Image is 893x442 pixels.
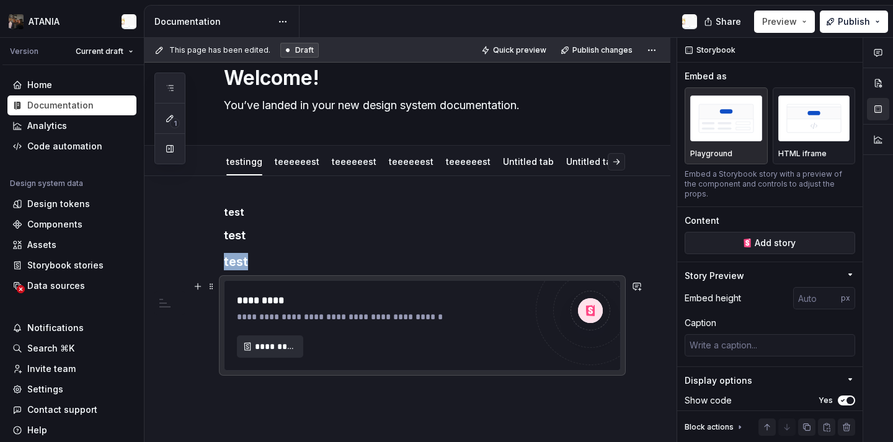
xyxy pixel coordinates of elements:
[27,280,85,292] div: Data sources
[819,396,833,405] label: Yes
[27,383,63,396] div: Settings
[7,235,136,255] a: Assets
[221,95,618,115] textarea: You’ve landed in your new design system documentation.
[685,270,744,282] div: Story Preview
[122,14,136,29] img: Nikki Craciun
[27,198,90,210] div: Design tokens
[10,179,83,188] div: Design system data
[841,293,850,303] p: px
[7,116,136,136] a: Analytics
[226,156,262,167] a: testingg
[327,148,381,174] div: teeeeeest
[754,11,815,33] button: Preview
[685,70,727,82] div: Embed as
[295,45,314,55] span: Draft
[762,15,797,28] span: Preview
[9,14,24,29] img: 6406f678-1b55-468d-98ac-69dd53595fce.png
[685,270,855,282] button: Story Preview
[27,424,47,436] div: Help
[27,99,94,112] div: Documentation
[384,148,438,174] div: teeeeeest
[685,394,732,407] div: Show code
[7,379,136,399] a: Settings
[27,404,97,416] div: Contact support
[7,95,136,115] a: Documentation
[690,95,762,141] img: placeholder
[478,42,552,59] button: Quick preview
[441,148,495,174] div: teeeeeest
[778,149,827,159] p: HTML iframe
[29,15,60,28] div: ATANIA
[820,11,888,33] button: Publish
[572,45,633,55] span: Publish changes
[7,318,136,338] button: Notifications
[27,79,52,91] div: Home
[566,156,617,167] a: Untitled tab
[224,206,621,218] h5: test
[389,156,433,167] a: teeeeeest
[773,87,856,164] button: placeholderHTML iframe
[270,148,324,174] div: teeeeeest
[70,43,139,60] button: Current draft
[493,45,546,55] span: Quick preview
[7,214,136,234] a: Components
[778,95,850,141] img: placeholder
[685,422,734,432] div: Block actions
[685,169,855,199] div: Embed a Storybook story with a preview of the component and controls to adjust the props.
[27,322,84,334] div: Notifications
[7,359,136,379] a: Invite team
[27,140,102,152] div: Code automation
[716,15,741,28] span: Share
[154,15,272,28] div: Documentation
[685,374,855,387] button: Display options
[7,338,136,358] button: Search ⌘K
[561,148,622,174] div: Untitled tab
[7,136,136,156] a: Code automation
[698,11,749,33] button: Share
[7,255,136,275] a: Storybook stories
[7,420,136,440] button: Help
[793,287,841,309] input: Auto
[169,45,270,55] span: This page has been edited.
[685,87,768,164] button: placeholderPlayground
[27,239,56,251] div: Assets
[682,14,697,29] img: Nikki Craciun
[27,342,74,355] div: Search ⌘K
[10,46,38,56] div: Version
[27,120,67,132] div: Analytics
[7,75,136,95] a: Home
[503,156,554,167] a: Untitled tab
[690,149,732,159] p: Playground
[224,228,621,243] h4: test
[2,8,141,35] button: ATANIANikki Craciun
[685,418,745,436] div: Block actions
[170,118,180,128] span: 1
[755,237,796,249] span: Add story
[685,317,716,329] div: Caption
[27,259,104,272] div: Storybook stories
[685,374,752,387] div: Display options
[221,63,618,93] textarea: Welcome!
[7,194,136,214] a: Design tokens
[7,276,136,296] a: Data sources
[27,363,76,375] div: Invite team
[446,156,491,167] a: teeeeeest
[498,148,559,174] div: Untitled tab
[685,292,741,304] div: Embed height
[332,156,376,167] a: teeeeeest
[685,232,855,254] button: Add story
[76,46,123,56] span: Current draft
[275,156,319,167] a: teeeeeest
[224,253,621,270] h3: test
[685,214,719,227] div: Content
[7,400,136,420] button: Contact support
[221,148,267,174] div: testingg
[838,15,870,28] span: Publish
[557,42,638,59] button: Publish changes
[27,218,82,231] div: Components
